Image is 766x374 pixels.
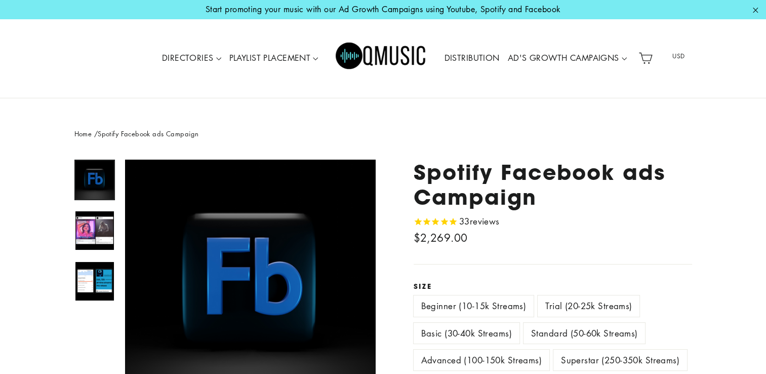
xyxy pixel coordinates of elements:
[659,49,698,64] span: USD
[414,214,500,229] span: Rated 4.8 out of 5 stars 33 reviews
[336,35,427,81] img: Q Music Promotions
[414,160,692,209] h1: Spotify Facebook ads Campaign
[414,295,534,316] label: Beginner (10-15k Streams)
[523,323,646,344] label: Standard (50-60k Streams)
[504,47,631,70] a: AD'S GROWTH CAMPAIGNS
[414,231,468,245] span: $2,269.00
[553,350,687,370] label: Superstar (250-350k Streams)
[414,350,549,370] label: Advanced (100-150k Streams)
[94,129,98,138] span: /
[158,47,225,70] a: DIRECTORIES
[74,129,692,139] nav: breadcrumbs
[75,262,114,301] img: Spotify Facebook ads Campaign
[75,211,114,250] img: Spotify Facebook ads Campaign
[414,323,519,344] label: Basic (30-40k Streams)
[538,295,639,316] label: Trial (20-25k Streams)
[470,215,500,227] span: reviews
[225,47,322,70] a: PLAYLIST PLACEMENT
[459,215,500,227] span: 33 reviews
[128,29,634,88] div: Primary
[414,282,692,290] label: Size
[440,47,503,70] a: DISTRIBUTION
[74,129,92,138] a: Home
[75,161,114,199] img: Spotify Facebook ads Campaign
